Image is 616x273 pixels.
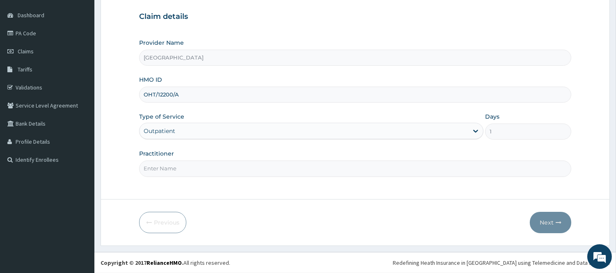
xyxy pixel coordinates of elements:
label: HMO ID [139,76,162,84]
div: Minimize live chat window [135,4,154,24]
span: We're online! [48,83,113,166]
footer: All rights reserved. [94,252,616,273]
img: d_794563401_company_1708531726252_794563401 [15,41,33,62]
textarea: Type your message and hit 'Enter' [4,184,156,213]
strong: Copyright © 2017 . [101,259,183,266]
a: RelianceHMO [147,259,182,266]
div: Outpatient [144,127,175,135]
span: Claims [18,48,34,55]
label: Practitioner [139,149,174,158]
div: Redefining Heath Insurance in [GEOGRAPHIC_DATA] using Telemedicine and Data Science! [393,259,610,267]
span: Dashboard [18,11,44,19]
span: Tariffs [18,66,32,73]
input: Enter Name [139,161,571,177]
label: Type of Service [139,112,184,121]
button: Previous [139,212,186,233]
div: Chat with us now [43,46,138,57]
h3: Claim details [139,12,571,21]
button: Next [530,212,571,233]
input: Enter HMO ID [139,87,571,103]
label: Days [485,112,499,121]
label: Provider Name [139,39,184,47]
